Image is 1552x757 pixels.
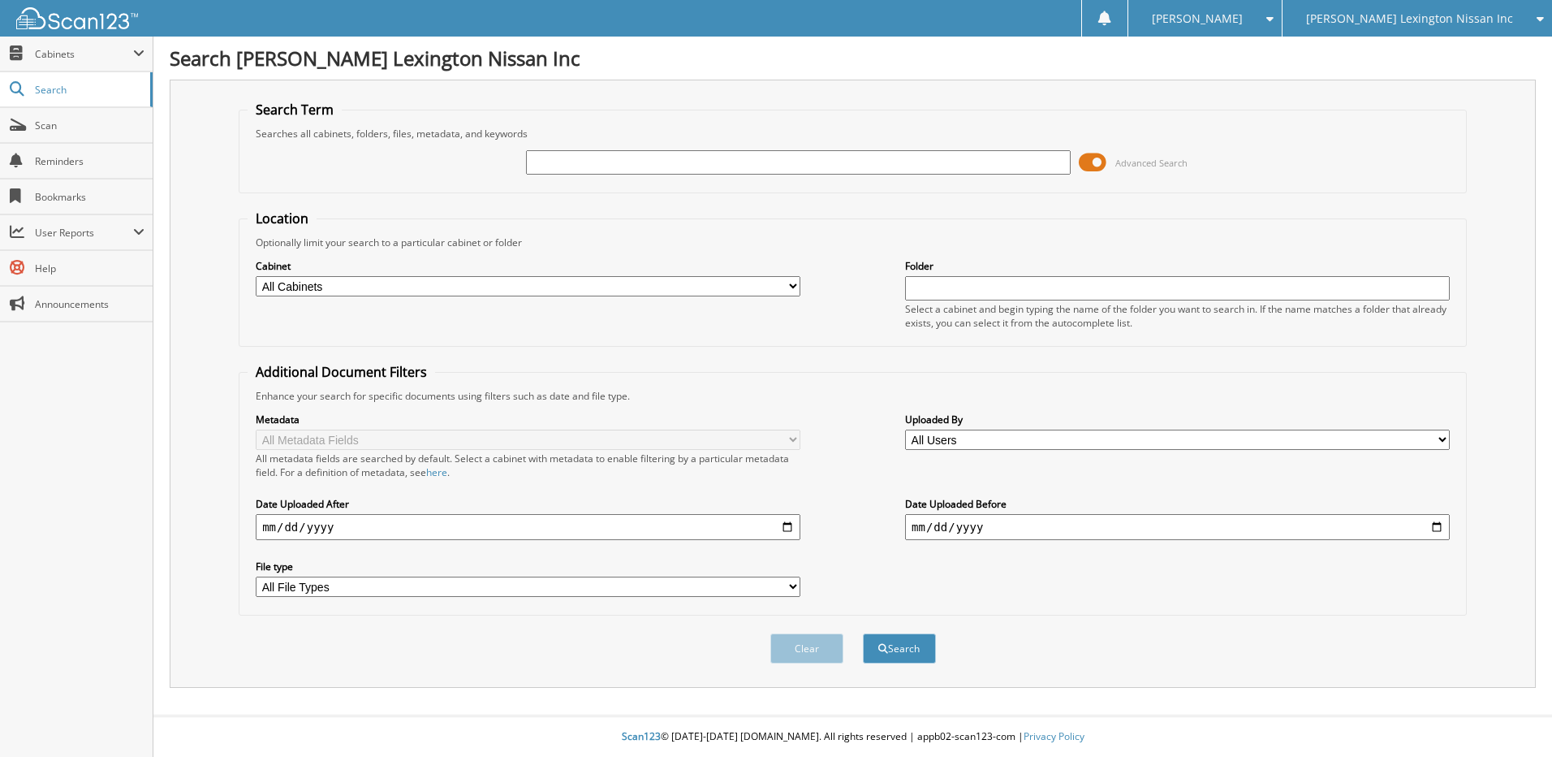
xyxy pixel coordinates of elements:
[35,226,133,240] span: User Reports
[1152,14,1243,24] span: [PERSON_NAME]
[248,363,435,381] legend: Additional Document Filters
[1306,14,1513,24] span: [PERSON_NAME] Lexington Nissan Inc
[905,413,1450,426] label: Uploaded By
[248,389,1458,403] div: Enhance your search for specific documents using filters such as date and file type.
[426,465,447,479] a: here
[770,634,843,664] button: Clear
[256,514,800,540] input: start
[905,259,1450,273] label: Folder
[35,190,144,204] span: Bookmarks
[35,154,144,168] span: Reminders
[1115,157,1188,169] span: Advanced Search
[905,497,1450,511] label: Date Uploaded Before
[863,634,936,664] button: Search
[1024,729,1084,743] a: Privacy Policy
[35,119,144,132] span: Scan
[622,729,661,743] span: Scan123
[35,83,142,97] span: Search
[35,297,144,311] span: Announcements
[256,452,800,479] div: All metadata fields are searched by default. Select a cabinet with metadata to enable filtering b...
[248,101,342,119] legend: Search Term
[905,302,1450,330] div: Select a cabinet and begin typing the name of the folder you want to search in. If the name match...
[248,236,1458,249] div: Optionally limit your search to a particular cabinet or folder
[35,262,144,275] span: Help
[170,45,1536,71] h1: Search [PERSON_NAME] Lexington Nissan Inc
[153,717,1552,757] div: © [DATE]-[DATE] [DOMAIN_NAME]. All rights reserved | appb02-scan123-com |
[256,560,800,573] label: File type
[256,259,800,273] label: Cabinet
[905,514,1450,540] input: end
[35,47,133,61] span: Cabinets
[248,127,1458,141] div: Searches all cabinets, folders, files, metadata, and keywords
[16,7,138,29] img: scan123-logo-white.svg
[248,210,317,227] legend: Location
[256,413,800,426] label: Metadata
[256,497,800,511] label: Date Uploaded After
